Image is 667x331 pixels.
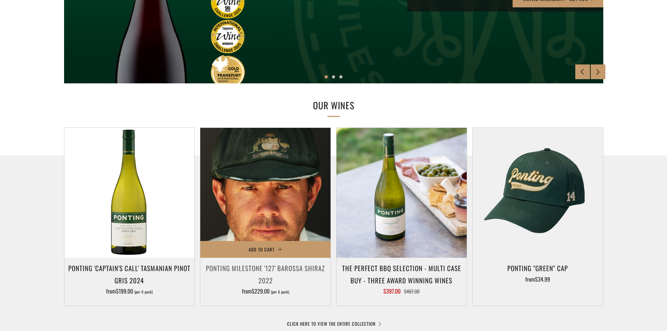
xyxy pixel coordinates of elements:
span: $229.00 [252,287,270,295]
a: The perfect BBQ selection - MULTI CASE BUY - Three award winning wines $397.00 $467.00 [336,262,467,297]
a: Ponting 'Captain's Call' Tasmanian Pinot Gris 2024 from$199.00 (per 6 pack) [64,262,195,297]
h3: Ponting Milestone '127' Barossa Shiraz 2022 [204,262,327,286]
span: Add to Cart [249,246,275,253]
span: (per 6 pack) [271,290,289,294]
a: CLICK HERE TO VIEW THE ENTIRE COLLECTION [287,320,380,327]
span: $199.00 [116,287,133,295]
span: $467.00 [404,288,419,295]
span: from [525,275,550,283]
a: Ponting "Green" Cap from$34.99 [473,262,603,297]
button: 1 [325,75,328,78]
button: 2 [332,75,335,78]
h3: Ponting 'Captain's Call' Tasmanian Pinot Gris 2024 [68,262,191,286]
h3: The perfect BBQ selection - MULTI CASE BUY - Three award winning wines [340,262,463,286]
button: 3 [339,75,342,78]
a: Ponting Milestone '127' Barossa Shiraz 2022 from$229.00 (per 6 pack) [200,262,331,297]
span: $34.99 [535,275,550,283]
span: $397.00 [383,287,401,295]
h3: Ponting "Green" Cap [476,262,599,274]
span: (per 6 pack) [134,290,153,294]
span: from [242,287,289,295]
h2: OUR WINES [218,98,449,113]
button: Add to Cart [200,241,331,258]
span: from [106,287,153,295]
